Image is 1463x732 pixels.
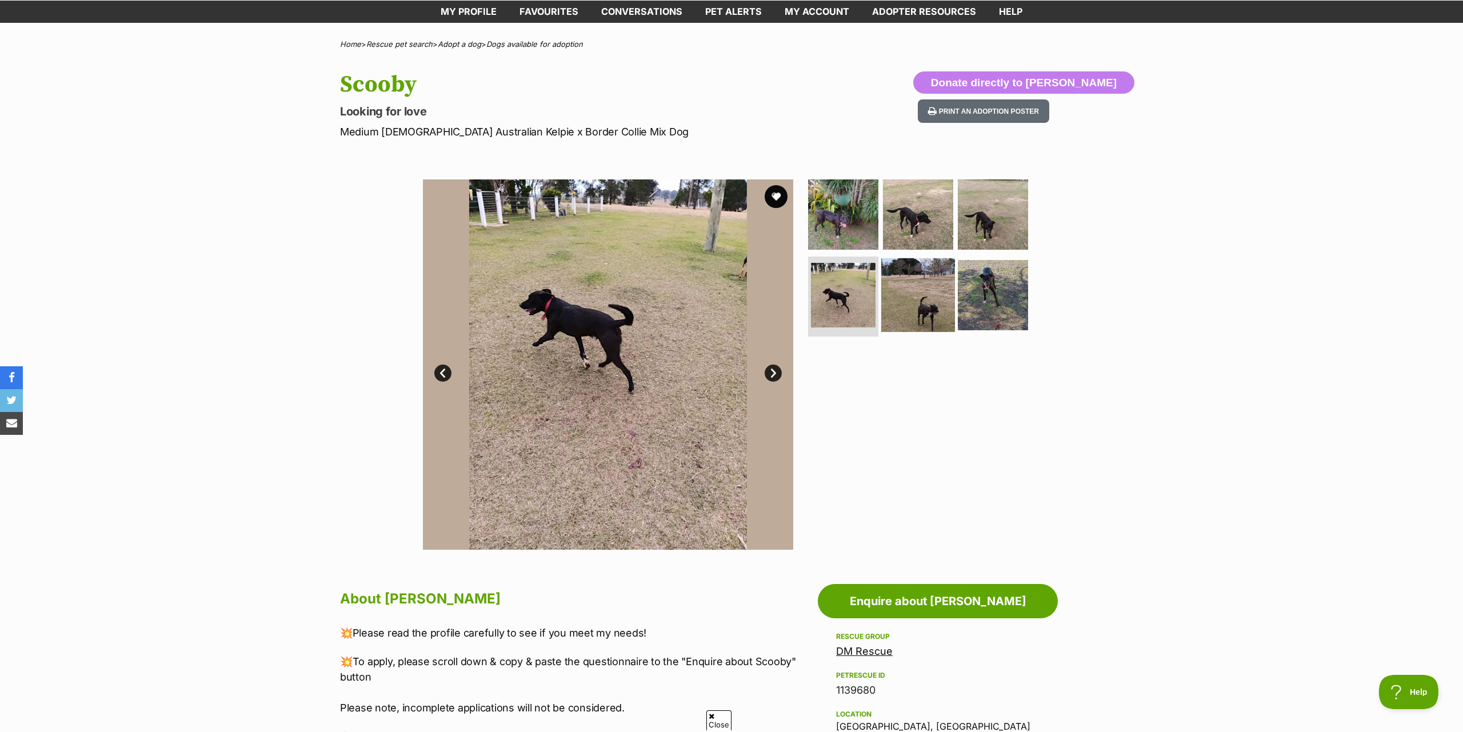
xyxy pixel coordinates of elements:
[958,260,1028,330] img: Photo of Scooby
[836,710,1040,719] div: Location
[836,682,1040,698] div: 1139680
[438,39,481,49] a: Adopt a dog
[340,625,812,641] p: 💥Please read the profile carefully to see if you meet my needs!
[836,671,1040,680] div: PetRescue ID
[811,263,876,327] img: Photo of Scooby
[434,365,451,382] a: Prev
[861,1,988,23] a: Adopter resources
[1379,675,1440,709] iframe: Help Scout Beacon - Open
[818,584,1058,618] a: Enquire about [PERSON_NAME]
[836,707,1040,731] div: [GEOGRAPHIC_DATA], [GEOGRAPHIC_DATA]
[988,1,1034,23] a: Help
[590,1,694,23] a: conversations
[340,103,824,119] p: Looking for love
[366,39,433,49] a: Rescue pet search
[883,179,953,250] img: Photo of Scooby
[340,39,361,49] a: Home
[486,39,583,49] a: Dogs available for adoption
[808,179,878,250] img: Photo of Scooby
[765,185,788,208] button: favourite
[836,632,1040,641] div: Rescue group
[706,710,731,730] span: Close
[773,1,861,23] a: My account
[340,124,824,139] p: Medium [DEMOGRAPHIC_DATA] Australian Kelpie x Border Collie Mix Dog
[918,99,1049,123] button: Print an adoption poster
[429,1,508,23] a: My profile
[765,365,782,382] a: Next
[913,71,1134,94] button: Donate directly to [PERSON_NAME]
[694,1,773,23] a: Pet alerts
[423,179,793,550] img: Photo of Scooby
[340,71,824,98] h1: Scooby
[836,645,893,657] a: DM Rescue
[340,586,812,611] h2: About [PERSON_NAME]
[881,258,955,332] img: Photo of Scooby
[311,40,1152,49] div: > > >
[508,1,590,23] a: Favourites
[340,654,812,715] p: 💥To apply, please scroll down & copy & paste the questionnaire to the "Enquire about Scooby" butt...
[958,179,1028,250] img: Photo of Scooby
